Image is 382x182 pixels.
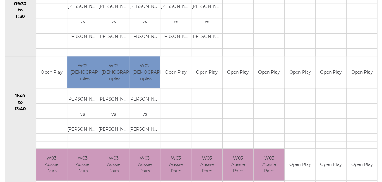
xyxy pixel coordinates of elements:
[223,56,253,88] td: Open Play
[129,96,160,103] td: [PERSON_NAME]
[129,126,160,133] td: [PERSON_NAME]
[129,56,160,88] td: W02 [DEMOGRAPHIC_DATA] Triples
[67,126,98,133] td: [PERSON_NAME]
[98,56,129,88] td: W02 [DEMOGRAPHIC_DATA] Triples
[98,3,129,11] td: [PERSON_NAME]
[36,149,67,181] td: W03 Aussie Pairs
[67,18,98,26] td: vs
[160,149,191,181] td: W03 Aussie Pairs
[129,18,160,26] td: vs
[129,34,160,41] td: [PERSON_NAME]
[98,126,129,133] td: [PERSON_NAME]
[160,56,191,88] td: Open Play
[160,3,191,11] td: [PERSON_NAME]
[67,111,98,118] td: vs
[67,149,98,181] td: W03 Aussie Pairs
[129,111,160,118] td: vs
[254,56,284,88] td: Open Play
[191,149,222,181] td: W03 Aussie Pairs
[5,56,36,149] td: 11:40 to 13:40
[67,96,98,103] td: [PERSON_NAME]
[67,34,98,41] td: [PERSON_NAME]
[160,34,191,41] td: [PERSON_NAME]
[98,111,129,118] td: vs
[316,56,346,88] td: Open Play
[129,149,160,181] td: W03 Aussie Pairs
[191,34,222,41] td: [PERSON_NAME]
[316,149,346,181] td: Open Play
[191,56,222,88] td: Open Play
[285,56,315,88] td: Open Play
[67,3,98,11] td: [PERSON_NAME]
[347,56,377,88] td: Open Play
[285,149,315,181] td: Open Play
[191,3,222,11] td: [PERSON_NAME]
[254,149,284,181] td: W03 Aussie Pairs
[98,96,129,103] td: [PERSON_NAME]
[98,18,129,26] td: vs
[67,56,98,88] td: W02 [DEMOGRAPHIC_DATA] Triples
[160,18,191,26] td: vs
[129,3,160,11] td: [PERSON_NAME]
[36,56,67,88] td: Open Play
[223,149,253,181] td: W03 Aussie Pairs
[98,34,129,41] td: [PERSON_NAME]
[191,18,222,26] td: vs
[98,149,129,181] td: W03 Aussie Pairs
[347,149,377,181] td: Open Play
